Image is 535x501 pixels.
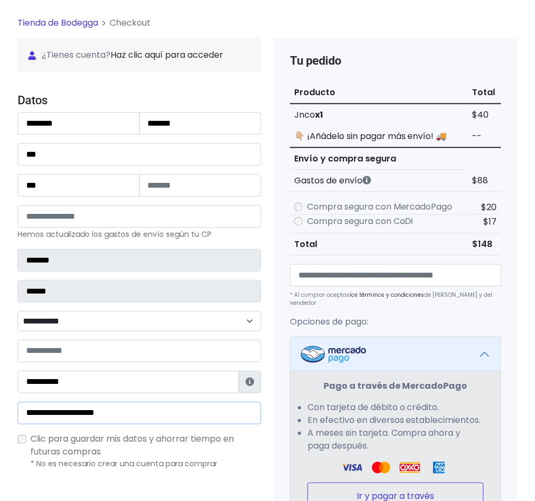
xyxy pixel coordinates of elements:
[308,427,484,453] li: A meses sin tarjeta. Compra ahora y paga después.
[468,169,501,191] td: $88
[290,291,501,307] p: * Al comprar aceptas de [PERSON_NAME] y del vendedor
[18,229,211,240] small: Hemos actualizado los gastos de envío según tu CP
[290,169,468,191] th: Gastos de envío
[468,82,501,104] th: Total
[301,346,366,363] img: Mercadopago Logo
[290,82,468,104] th: Producto
[429,461,449,474] img: Amex Logo
[18,17,517,38] nav: breadcrumb
[468,233,501,255] td: $148
[18,17,98,29] a: Tienda de Bodegga
[290,233,468,255] th: Total
[468,126,501,148] td: --
[363,176,371,184] i: Los gastos de envío dependen de códigos postales. ¡Te puedes llevar más productos en un solo envío !
[482,201,497,213] span: $20
[111,49,223,61] a: Haz clic aquí para acceder
[246,378,254,387] i: Estafeta lo usará para ponerse en contacto en caso de tener algún problema con el envío
[98,17,151,29] li: Checkout
[308,402,484,414] li: Con tarjeta de débito o crédito.
[307,201,453,213] label: Compra segura con MercadoPago
[290,126,468,148] td: 👇🏼 ¡Añádelo sin pagar más envío! 🚚
[290,148,468,170] th: Envío y compra segura
[307,215,413,228] label: Compra segura con CoDi
[30,459,261,470] p: * No es necesario crear una cuenta para comprar
[290,54,501,68] h4: Tu pedido
[324,380,468,392] strong: Pago a través de MercadoPago
[350,291,424,299] a: los términos y condiciones
[290,104,468,126] td: Jnco
[342,461,362,474] img: Visa Logo
[18,94,261,107] h4: Datos
[400,461,420,474] img: Oxxo Logo
[30,433,234,458] span: Clic para guardar mis datos y ahorrar tiempo en futuras compras
[371,461,391,474] img: Visa Logo
[468,104,501,126] td: $40
[308,414,484,427] li: En efectivo en diversos establecimientos.
[28,49,250,61] span: ¿Tienes cuenta?
[484,215,497,228] span: $17
[290,315,501,328] p: Opciones de pago:
[315,109,323,121] strong: x1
